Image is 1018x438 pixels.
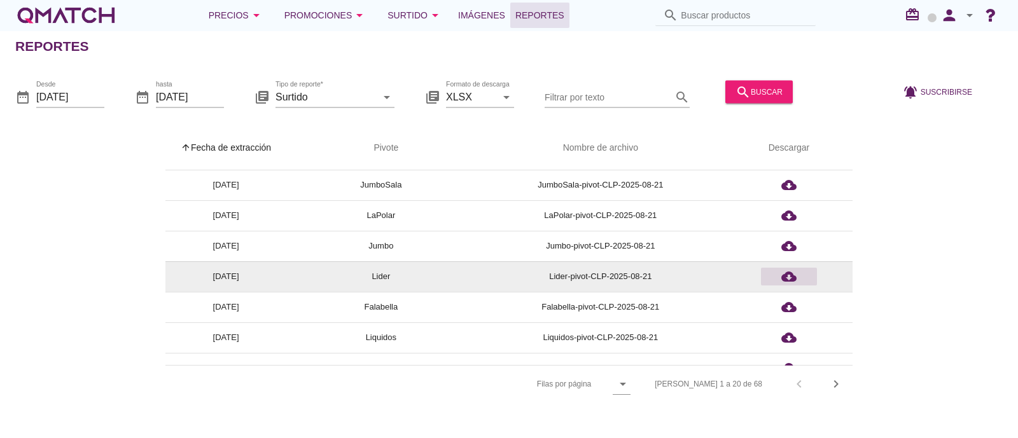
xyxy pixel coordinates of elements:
[499,89,514,104] i: arrow_drop_down
[165,261,286,292] td: [DATE]
[905,7,925,22] i: redeem
[135,89,150,104] i: date_range
[515,8,564,23] span: Reportes
[286,200,476,231] td: LaPolar
[181,142,191,153] i: arrow_upward
[165,200,286,231] td: [DATE]
[379,89,394,104] i: arrow_drop_down
[476,231,725,261] td: Jumbo-pivot-CLP-2025-08-21
[476,200,725,231] td: LaPolar-pivot-CLP-2025-08-21
[446,86,496,107] input: Formato de descarga
[781,299,797,315] i: cloud_download
[736,84,751,99] i: search
[199,3,274,28] button: Precios
[476,261,725,292] td: Lider-pivot-CLP-2025-08-21
[165,170,286,200] td: [DATE]
[410,366,631,402] div: Filas por página
[510,3,569,28] a: Reportes
[476,292,725,322] td: Falabella-pivot-CLP-2025-08-21
[781,208,797,223] i: cloud_download
[387,8,443,23] div: Surtido
[825,373,847,395] button: Next page
[286,353,476,383] td: MercadoLibreCL_Super
[286,292,476,322] td: Falabella
[275,86,377,107] input: Tipo de reporte*
[725,130,853,166] th: Descargar: Not sorted.
[962,8,977,23] i: arrow_drop_down
[425,89,440,104] i: library_books
[781,238,797,254] i: cloud_download
[828,376,844,392] i: chevron_right
[15,36,89,57] h2: Reportes
[352,8,367,23] i: arrow_drop_down
[615,376,631,392] i: arrow_drop_down
[286,261,476,292] td: Lider
[937,6,962,24] i: person
[428,8,443,23] i: arrow_drop_down
[781,360,797,376] i: cloud_download
[165,130,286,166] th: Fecha de extracción: Sorted ascending. Activate to sort descending.
[165,353,286,383] td: [DATE]
[274,3,378,28] button: Promociones
[476,170,725,200] td: JumboSala-pivot-CLP-2025-08-21
[286,170,476,200] td: JumboSala
[286,322,476,353] td: Liquidos
[655,378,762,390] div: [PERSON_NAME] 1 a 20 de 68
[893,80,982,103] button: Suscribirse
[249,8,264,23] i: arrow_drop_down
[15,3,117,28] a: white-qmatch-logo
[476,130,725,166] th: Nombre de archivo: Not sorted.
[286,130,476,166] th: Pivote: Not sorted. Activate to sort ascending.
[458,8,505,23] span: Imágenes
[781,177,797,193] i: cloud_download
[165,231,286,261] td: [DATE]
[681,5,808,25] input: Buscar productos
[254,89,270,104] i: library_books
[921,86,972,97] span: Suscribirse
[781,330,797,345] i: cloud_download
[165,322,286,353] td: [DATE]
[663,8,678,23] i: search
[156,86,224,107] input: hasta
[781,269,797,284] i: cloud_download
[736,84,783,99] div: buscar
[165,292,286,322] td: [DATE]
[545,86,672,107] input: Filtrar por texto
[674,89,690,104] i: search
[476,322,725,353] td: Liquidos-pivot-CLP-2025-08-21
[15,89,31,104] i: date_range
[453,3,510,28] a: Imágenes
[36,86,104,107] input: Desde
[476,353,725,383] td: MercadoLibreCL_Super-pivot-CLP-2025-08-21
[284,8,368,23] div: Promociones
[903,84,921,99] i: notifications_active
[209,8,264,23] div: Precios
[377,3,453,28] button: Surtido
[286,231,476,261] td: Jumbo
[725,80,793,103] button: buscar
